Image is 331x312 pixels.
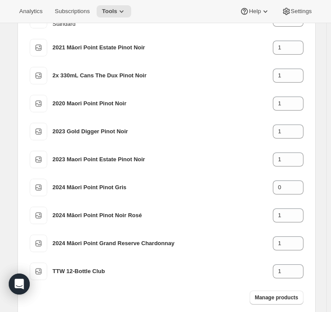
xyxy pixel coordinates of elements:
[52,211,273,220] h3: 2024 Māori Point Pinot Noir Rosé
[52,99,273,108] h3: 2020 Maori Point Pinot Noir
[52,20,273,28] h4: Standard
[52,267,273,276] h3: TTW 12-Bottle Club
[97,5,131,17] button: Tools
[235,5,275,17] button: Help
[52,155,273,164] h3: 2023 Maori Point Estate Pinot Noir
[19,8,42,15] span: Analytics
[9,274,30,295] div: Open Intercom Messenger
[55,8,90,15] span: Subscriptions
[255,294,298,301] span: Manage products
[52,239,273,248] h3: 2024 Māori Point Grand Reserve Chardonnay
[14,5,48,17] button: Analytics
[249,8,261,15] span: Help
[291,8,312,15] span: Settings
[49,5,95,17] button: Subscriptions
[102,8,117,15] span: Tools
[250,291,303,305] button: Manage products
[277,5,317,17] button: Settings
[52,71,273,80] h3: 2x 330mL Cans The Dux Pinot Noir
[52,43,273,52] h3: 2021 Māori Point Estate Pinot Noir
[52,127,273,136] h3: 2023 Gold Digger Pinot Noir
[52,183,273,192] h3: 2024 Māori Point Pinot Gris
